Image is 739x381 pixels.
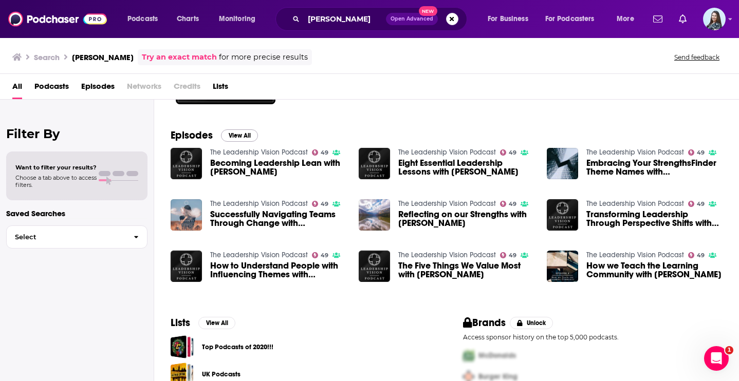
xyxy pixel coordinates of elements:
[481,11,541,27] button: open menu
[171,251,202,282] img: How to Understand People with Influencing Themes with Brian Schubring
[697,202,705,206] span: 49
[509,150,516,155] span: 49
[174,78,200,99] span: Credits
[463,333,723,341] p: Access sponsor history on the top 5,000 podcasts.
[219,12,255,26] span: Monitoring
[210,251,308,259] a: The Leadership Vision Podcast
[586,210,723,227] span: Transforming Leadership Through Perspective Shifts with [PERSON_NAME]
[171,316,190,329] h2: Lists
[478,372,518,381] span: Burger King
[725,346,733,354] span: 1
[171,335,194,358] a: Top Podcasts of 2020!!!
[704,346,729,371] iframe: Intercom live chat
[697,150,705,155] span: 49
[304,11,386,27] input: Search podcasts, credits, & more...
[72,52,134,62] h3: [PERSON_NAME]
[171,316,235,329] a: ListsView All
[703,8,726,30] span: Logged in as brookefortierpr
[547,199,578,231] img: Transforming Leadership Through Perspective Shifts with Brian Schubring
[321,253,328,258] span: 49
[210,159,346,176] a: Becoming Leadership Lean with Brian Schubring
[649,10,667,28] a: Show notifications dropdown
[509,202,516,206] span: 49
[586,199,684,208] a: The Leadership Vision Podcast
[7,234,125,240] span: Select
[120,11,171,27] button: open menu
[6,126,147,141] h2: Filter By
[398,159,534,176] a: Eight Essential Leadership Lessons with Brian Schubring
[419,6,437,16] span: New
[321,202,328,206] span: 49
[81,78,115,99] a: Episodes
[510,317,553,329] button: Unlock
[198,317,235,329] button: View All
[586,148,684,157] a: The Leadership Vision Podcast
[210,148,308,157] a: The Leadership Vision Podcast
[509,253,516,258] span: 49
[210,210,346,227] a: Successfully Navigating Teams Through Change with Brian Schubring
[500,149,517,156] a: 49
[688,201,705,207] a: 49
[398,159,534,176] span: Eight Essential Leadership Lessons with [PERSON_NAME]
[34,78,69,99] span: Podcasts
[488,12,528,26] span: For Business
[321,150,328,155] span: 49
[586,210,723,227] a: Transforming Leadership Through Perspective Shifts with Brian Schubring
[359,148,390,179] a: Eight Essential Leadership Lessons with Brian Schubring
[386,13,438,25] button: Open AdvancedNew
[8,9,107,29] img: Podchaser - Follow, Share and Rate Podcasts
[15,174,97,188] span: Choose a tab above to access filters.
[617,12,634,26] span: More
[171,199,202,231] img: Successfully Navigating Teams Through Change with Brian Schubring
[312,201,329,207] a: 49
[459,345,478,366] img: First Pro Logo
[202,369,241,380] a: UK Podcasts
[210,199,308,208] a: The Leadership Vision Podcast
[171,129,258,142] a: EpisodesView All
[6,208,147,218] p: Saved Searches
[15,164,97,171] span: Want to filter your results?
[547,251,578,282] img: How we Teach the Learning Community with Brian Schubring
[212,11,269,27] button: open menu
[359,199,390,231] img: Reflecting on our Strengths with Brian Schubring
[210,159,346,176] span: Becoming Leadership Lean with [PERSON_NAME]
[398,261,534,279] a: The Five Things We Value Most with Brian Schubring
[12,78,22,99] a: All
[127,12,158,26] span: Podcasts
[127,78,161,99] span: Networks
[34,52,60,62] h3: Search
[703,8,726,30] img: User Profile
[398,148,496,157] a: The Leadership Vision Podcast
[285,7,477,31] div: Search podcasts, credits, & more...
[221,129,258,142] button: View All
[478,351,516,360] span: McDonalds
[688,252,705,258] a: 49
[142,51,217,63] a: Try an exact match
[171,148,202,179] img: Becoming Leadership Lean with Brian Schubring
[398,261,534,279] span: The Five Things We Value Most with [PERSON_NAME]
[545,12,595,26] span: For Podcasters
[539,11,609,27] button: open menu
[202,341,273,353] a: Top Podcasts of 2020!!!
[609,11,647,27] button: open menu
[171,129,213,142] h2: Episodes
[586,261,723,279] a: How we Teach the Learning Community with Brian Schubring
[219,51,308,63] span: for more precise results
[213,78,228,99] a: Lists
[398,199,496,208] a: The Leadership Vision Podcast
[500,252,517,258] a: 49
[177,12,199,26] span: Charts
[170,11,205,27] a: Charts
[697,253,705,258] span: 49
[703,8,726,30] button: Show profile menu
[547,148,578,179] a: Embracing Your StrengthsFinder Theme Names with Brian Schubring
[359,251,390,282] img: The Five Things We Value Most with Brian Schubring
